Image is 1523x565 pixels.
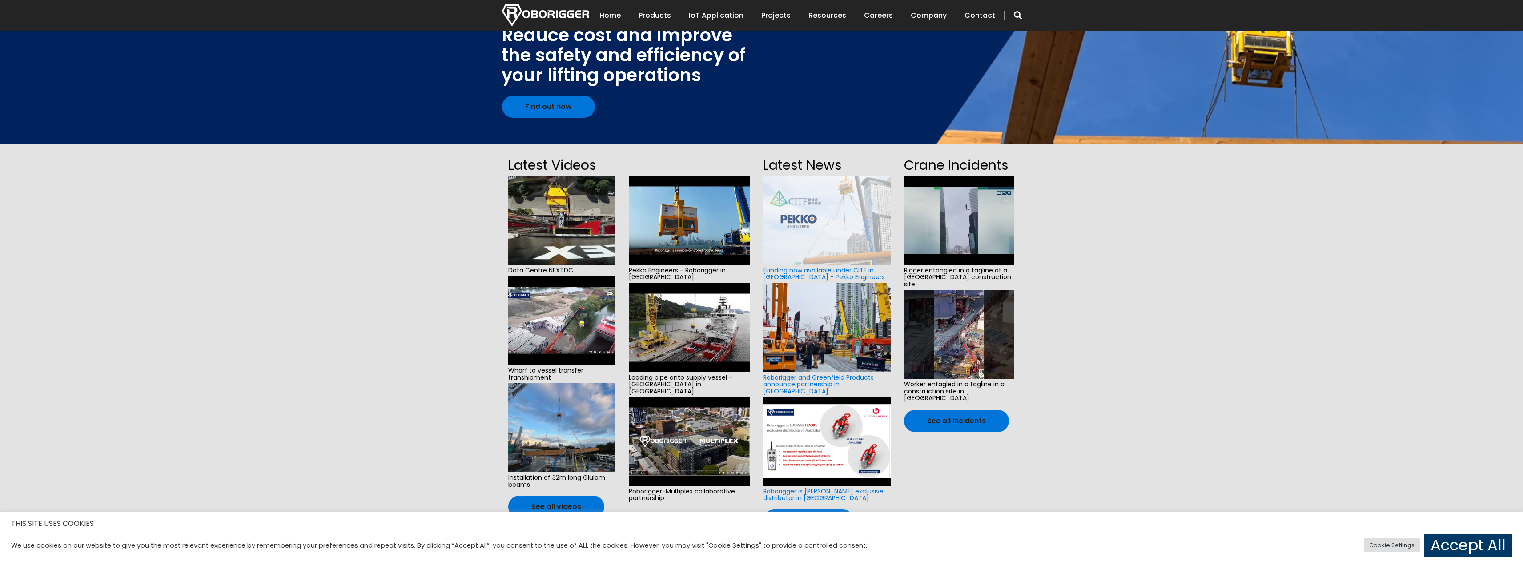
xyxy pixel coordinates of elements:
h2: Crane Incidents [904,155,1014,176]
img: hqdefault.jpg [629,176,750,265]
h5: THIS SITE USES COOKIES [11,518,1512,529]
img: hqdefault.jpg [904,290,1014,379]
a: See all news [763,509,854,532]
img: hqdefault.jpg [629,283,750,372]
h2: Latest News [763,155,890,176]
img: hqdefault.jpg [904,176,1014,265]
span: Loading pipe onto supply vessel - [GEOGRAPHIC_DATA] in [GEOGRAPHIC_DATA] [629,372,750,397]
span: Roborigger-Multiplex collaborative partnership [629,486,750,504]
a: Company [911,2,947,29]
a: Contact [964,2,995,29]
a: Home [599,2,621,29]
img: Nortech [502,4,589,26]
h2: Latest Videos [508,155,615,176]
a: Funding now available under CITF in [GEOGRAPHIC_DATA] - Pekko Engineers [763,266,885,281]
div: We use cookies on our website to give you the most relevant experience by remembering your prefer... [11,541,1062,549]
span: Pekko Engineers - Roborigger in [GEOGRAPHIC_DATA] [629,265,750,283]
span: Wharf to vessel transfer transhipment [508,365,615,383]
a: Cookie Settings [1364,538,1420,552]
a: See all videos [508,496,604,518]
a: See all incidents [904,410,1009,432]
div: Reduce cost and improve the safety and efficiency of your lifting operations [502,25,746,85]
img: hqdefault.jpg [629,397,750,486]
span: Data Centre NEXTDC [508,265,615,276]
a: Roborigger and Greenfield Products announce partnership in [GEOGRAPHIC_DATA] [763,373,874,396]
span: Installation of 32m long Glulam beams [508,472,615,490]
a: Accept All [1424,534,1512,557]
img: hqdefault.jpg [508,176,615,265]
a: IoT Application [689,2,743,29]
a: Resources [808,2,846,29]
a: Find out how [502,96,595,118]
img: e6f0d910-cd76-44a6-a92d-b5ff0f84c0aa-2.jpg [508,383,615,472]
span: Rigger entangled in a tagline at a [GEOGRAPHIC_DATA] construction site [904,265,1014,290]
a: Careers [864,2,893,29]
a: Projects [761,2,791,29]
a: Products [639,2,671,29]
img: hqdefault.jpg [508,276,615,365]
span: Worker entagled in a tagline in a construction site in [GEOGRAPHIC_DATA] [904,379,1014,404]
a: Roborigger is [PERSON_NAME] exclusive distributor in [GEOGRAPHIC_DATA] [763,487,884,502]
